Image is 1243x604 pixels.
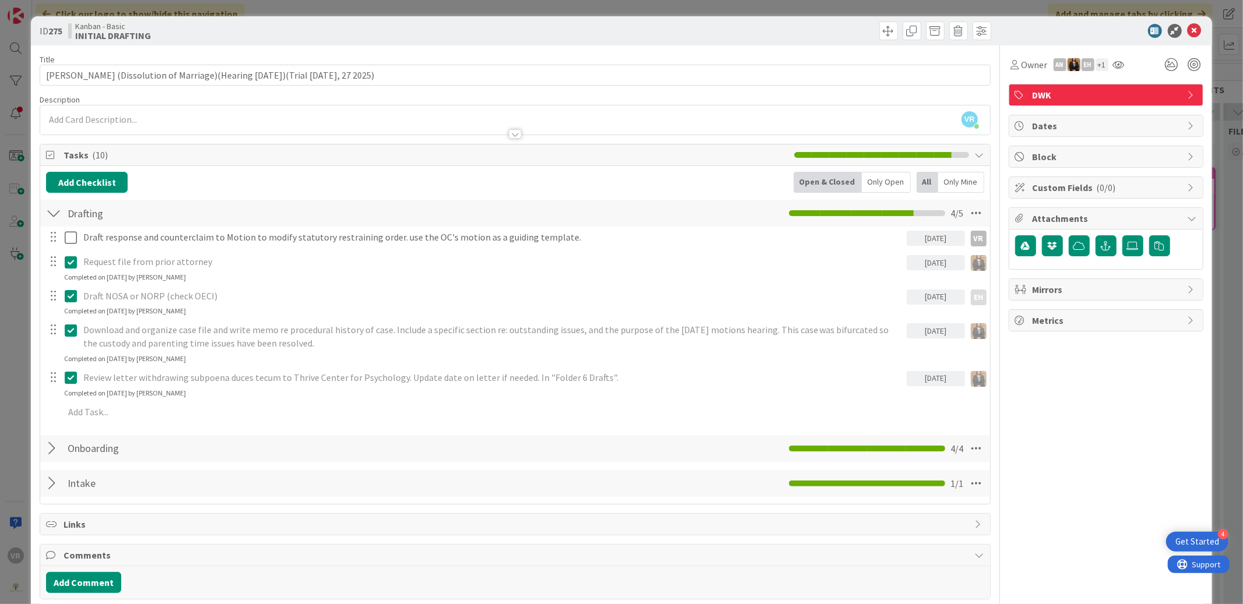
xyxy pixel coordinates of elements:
[64,548,969,562] span: Comments
[1033,88,1182,102] span: DWK
[907,289,965,305] div: [DATE]
[951,476,964,490] span: 1 / 1
[92,149,108,161] span: ( 10 )
[46,172,128,193] button: Add Checklist
[862,172,911,193] div: Only Open
[64,354,186,364] div: Completed on [DATE] by [PERSON_NAME]
[83,323,902,349] p: Download and organize case file and write memo re procedural history of case. Include a specific ...
[83,371,902,384] p: Review letter withdrawing subpoena duces tecum to Thrive Center for Psychology. Update date on le...
[1033,211,1182,225] span: Attachments
[83,289,902,303] p: Draft NOSA or NORP (check OECI)
[907,323,965,338] div: [DATE]
[40,54,55,65] label: Title
[1097,182,1116,193] span: ( 0/0 )
[1033,313,1182,327] span: Metrics
[83,255,902,269] p: Request file from prior attorney
[1033,282,1182,296] span: Mirrors
[40,24,62,38] span: ID
[907,255,965,270] div: [DATE]
[1033,150,1182,164] span: Block
[951,206,964,220] span: 4 / 5
[64,203,326,224] input: Add Checklist...
[64,148,788,162] span: Tasks
[971,231,987,246] div: VR
[24,2,53,16] span: Support
[1033,181,1182,195] span: Custom Fields
[971,323,987,339] img: KS
[907,371,965,386] div: [DATE]
[1096,58,1108,71] div: + 1
[64,272,186,282] div: Completed on [DATE] by [PERSON_NAME]
[48,25,62,37] b: 275
[1033,119,1182,133] span: Dates
[1054,58,1066,71] div: AN
[971,289,987,305] div: EH
[75,31,151,40] b: INITIAL DRAFTING
[962,111,978,128] span: VR
[46,572,121,593] button: Add Comment
[64,438,326,459] input: Add Checklist...
[917,172,938,193] div: All
[40,65,990,86] input: type card name here...
[64,388,186,398] div: Completed on [DATE] by [PERSON_NAME]
[1022,58,1048,72] span: Owner
[83,231,902,244] p: Draft response and counterclaim to Motion to modify statutory restraining order. use the OC's mot...
[951,441,964,455] span: 4 / 4
[1082,58,1094,71] div: EH
[1218,529,1228,539] div: 4
[75,22,151,31] span: Kanban - Basic
[1068,58,1080,71] img: KS
[971,255,987,271] img: KS
[64,306,186,316] div: Completed on [DATE] by [PERSON_NAME]
[1166,532,1228,552] div: Open Get Started checklist, remaining modules: 4
[938,172,984,193] div: Only Mine
[40,94,80,105] span: Description
[971,371,987,387] img: KS
[907,231,965,246] div: [DATE]
[64,517,969,531] span: Links
[1175,536,1219,548] div: Get Started
[794,172,862,193] div: Open & Closed
[64,473,326,494] input: Add Checklist...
